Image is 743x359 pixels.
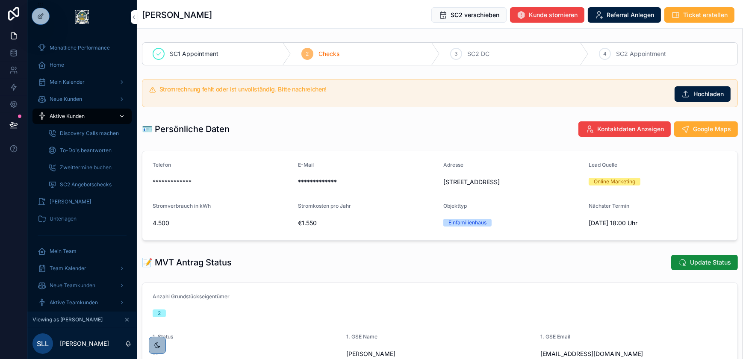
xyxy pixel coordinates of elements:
button: Referral Anlegen [588,7,661,23]
a: SC2 Angebotschecks [43,177,132,192]
div: scrollable content [27,34,137,312]
span: 1. Status [153,333,173,340]
a: Aktive Kunden [32,109,132,124]
span: Zweittermine buchen [60,164,112,171]
a: [PERSON_NAME] [32,194,132,209]
h1: 📝 MVT Antrag Status [142,256,232,268]
div: Einfamilienhaus [448,219,486,227]
span: SC2 Angebotschecks [60,181,112,188]
span: [EMAIL_ADDRESS][DOMAIN_NAME] [540,350,727,358]
span: Discovery Calls machen [60,130,119,137]
span: Google Maps [693,125,731,133]
button: Ticket erstellen [664,7,734,23]
span: Neue Kunden [50,96,82,103]
span: SC2 verschieben [451,11,499,19]
span: SC2 Appointment [616,50,666,58]
h5: Stromrechnung fehlt oder ist unvollständig. Bitte nachreichen! [159,86,668,92]
span: Monatliche Performance [50,44,110,51]
div: Online Marketing [594,178,635,185]
span: SC1 Appointment [170,50,218,58]
span: Neue Teamkunden [50,282,95,289]
span: Lead Quelle [589,162,617,168]
button: Hochladen [675,86,731,102]
h1: [PERSON_NAME] [142,9,212,21]
span: 1. GSE Name [346,333,377,340]
span: [PERSON_NAME] [50,198,91,205]
span: Aktive Kunden [50,113,85,120]
span: €1.550 [298,219,436,227]
a: Discovery Calls machen [43,126,132,141]
a: Home [32,57,132,73]
span: Kunde stornieren [529,11,578,19]
p: [PERSON_NAME] [60,339,109,348]
a: To-Do's beantworten [43,143,132,158]
a: Team Kalender [32,261,132,276]
span: Viewing as [PERSON_NAME] [32,316,103,323]
a: Mein Team [32,244,132,259]
span: [DATE] 18:00 Uhr [589,219,727,227]
a: Neue Teamkunden [32,278,132,293]
span: Ticket erstellen [683,11,728,19]
span: Aktive Teamkunden [50,299,98,306]
a: Unterlagen [32,211,132,227]
span: [PERSON_NAME] [346,350,533,358]
span: Checks [318,50,339,58]
span: Objekttyp [443,203,467,209]
img: App logo [75,10,89,24]
button: Kontaktdaten Anzeigen [578,121,671,137]
button: Update Status [671,255,738,270]
span: Unterlagen [50,215,77,222]
span: Update Status [690,258,731,267]
button: Kunde stornieren [510,7,584,23]
span: To-Do's beantworten [60,147,112,154]
span: Telefon [153,162,171,168]
span: Hochladen [693,90,724,98]
span: Nächster Termin [589,203,629,209]
a: Aktive Teamkunden [32,295,132,310]
span: -- [153,350,158,358]
span: 4 [603,50,607,57]
span: Mein Kalender [50,79,85,85]
span: Stromverbrauch in kWh [153,203,211,209]
a: Zweittermine buchen [43,160,132,175]
span: 3 [455,50,458,57]
span: Home [50,62,64,68]
h1: 🪪 Persönliche Daten [142,123,230,135]
span: 4.500 [153,219,291,227]
span: Anzahl Grundstückseigentümer [153,293,230,300]
span: SC2 DC [467,50,489,58]
a: Monatliche Performance [32,40,132,56]
a: Neue Kunden [32,91,132,107]
span: Referral Anlegen [607,11,654,19]
button: Google Maps [674,121,738,137]
button: SC2 verschieben [431,7,507,23]
span: Stromkosten pro Jahr [298,203,351,209]
span: Adresse [443,162,463,168]
span: 1. GSE Email [540,333,570,340]
span: E-Mail [298,162,314,168]
span: [STREET_ADDRESS] [443,178,582,186]
span: Mein Team [50,248,77,255]
a: Mein Kalender [32,74,132,90]
span: Team Kalender [50,265,86,272]
span: SLL [37,338,49,349]
span: Kontaktdaten Anzeigen [597,125,664,133]
div: 2 [158,309,161,317]
span: 2 [306,50,309,57]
